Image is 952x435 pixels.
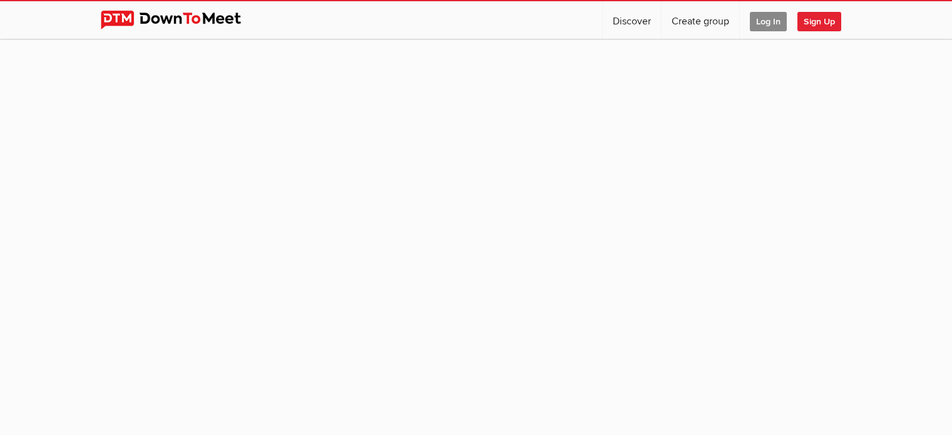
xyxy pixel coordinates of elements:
[797,12,841,31] span: Sign Up
[740,1,797,39] a: Log In
[750,12,787,31] span: Log In
[797,1,851,39] a: Sign Up
[101,11,260,29] img: DownToMeet
[662,1,739,39] a: Create group
[603,1,661,39] a: Discover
